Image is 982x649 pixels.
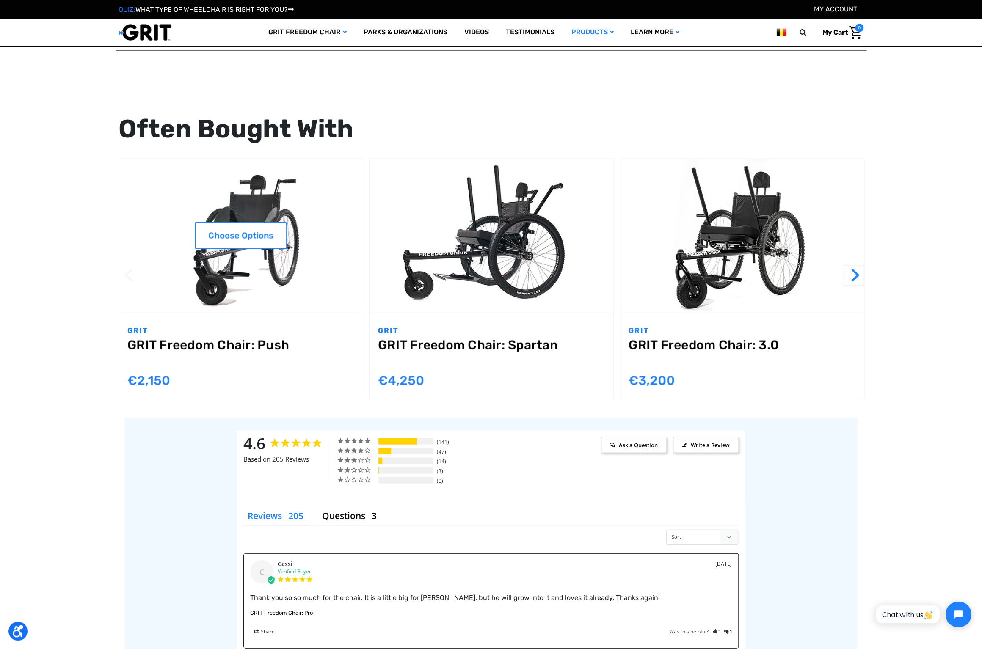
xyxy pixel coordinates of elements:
[814,5,857,13] a: Account
[435,448,452,455] div: 47
[435,467,452,474] div: 3
[337,446,377,454] div: 4 ★
[370,159,613,312] a: GRIT Freedom Chair: Spartan,$3,995.00
[866,594,978,634] iframe: Tidio Chat
[435,438,452,445] div: 141
[803,24,816,41] input: Search
[195,222,287,249] a: Choose Options
[318,506,383,525] li: Questions
[497,19,563,46] a: Testimonials
[355,19,456,46] a: Parks & Organizations
[378,457,382,464] div: 7%
[620,159,864,312] a: GRIT Freedom Chair: 3.0,$2,995.00
[378,448,391,454] div: 23%
[724,627,732,635] i: 1
[119,264,140,286] button: Go to slide 2 of 2
[435,457,452,465] div: 14
[243,432,265,454] strong: 4.6
[712,627,720,635] i: 1
[337,466,377,473] div: 2 ★
[250,627,279,635] span: Share
[822,28,848,36] span: My Cart
[666,529,738,544] select: Sort reviews
[119,159,363,312] img: GRIT Freedom Chair: Push
[260,19,355,46] a: GRIT Freedom Chair
[601,437,667,453] span: Ask a Question
[337,456,377,463] div: 3 ★
[243,506,310,525] li: Reviews
[669,627,732,635] div: Was this helpful?
[119,159,363,312] a: GRIT Freedom Chair: Push,$1,995.00
[370,159,613,312] img: GRIT Freedom Chair: Spartan
[849,26,861,39] img: Cart
[843,264,864,286] button: Go to slide 2 of 2
[119,5,294,14] a: QUIZ:WHAT TYPE OF WHEELCHAIR IS RIGHT FOR YOU?
[456,19,497,46] a: Videos
[712,628,720,634] a: Rate review as helpful
[563,19,622,46] a: Products
[250,560,273,583] div: C
[378,467,433,473] div: 2-Star Ratings
[337,437,377,444] div: 5 ★
[622,19,688,46] a: Learn More
[127,373,170,388] span: €‌2,150
[629,337,855,368] a: GRIT Freedom Chair: 3.0,$2,995.00
[776,27,786,38] img: be.png
[629,325,855,336] p: GRIT
[378,448,433,454] div: 4-Star Ratings
[278,559,292,567] strong: Cassi
[378,438,433,444] div: 5-Star Ratings
[673,437,739,453] span: Write a Review
[378,457,433,464] div: 3-Star Ratings
[724,628,732,634] a: Rate review as not helpful
[620,159,864,312] img: GRIT Freedom Chair: 3.0
[378,467,379,473] div: 1%
[378,325,605,336] p: GRIT
[855,24,863,32] span: 0
[250,592,732,602] p: Thank you so so much for the chair. It is a little big for [PERSON_NAME], but he will grow into i...
[378,337,605,368] a: GRIT Freedom Chair: Spartan,$3,995.00
[119,5,135,14] span: QUIZ:
[378,438,417,444] div: 69%
[378,373,424,388] span: €‌4,250
[250,609,313,616] a: GRIT Freedom Chair: Pro
[816,24,863,41] a: Cart with 0 items
[277,575,313,583] span: 5-Star Rating Review
[127,325,354,336] p: GRIT
[119,24,171,41] img: GRIT All-Terrain Wheelchair and Mobility Equipment
[715,560,732,567] div: [DATE]
[119,110,863,148] div: Often Bought With
[243,454,309,464] span: Based on 205 Reviews
[629,373,675,388] span: €‌3,200
[127,337,354,368] a: GRIT Freedom Chair: Push,$1,995.00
